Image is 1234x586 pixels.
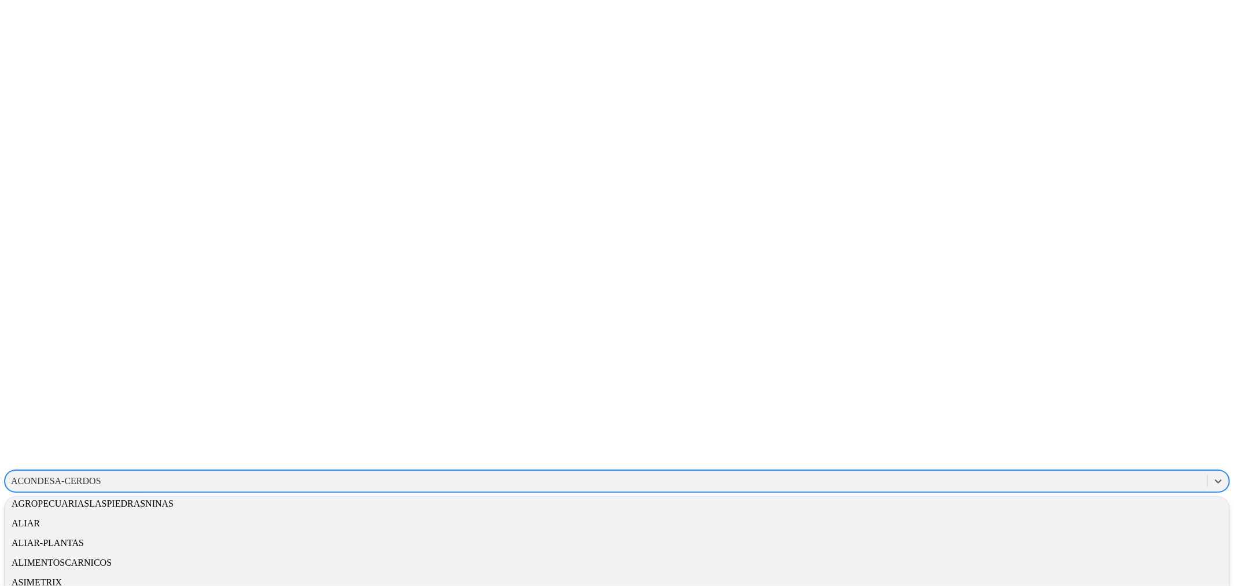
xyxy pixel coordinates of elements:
[5,553,1229,573] div: ALIMENTOSCARNICOS
[11,476,101,486] div: ACONDESA-CERDOS
[5,494,1229,514] div: AGROPECUARIASLASPIEDRASNINAS
[5,533,1229,553] div: ALIAR-PLANTAS
[5,514,1229,533] div: ALIAR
